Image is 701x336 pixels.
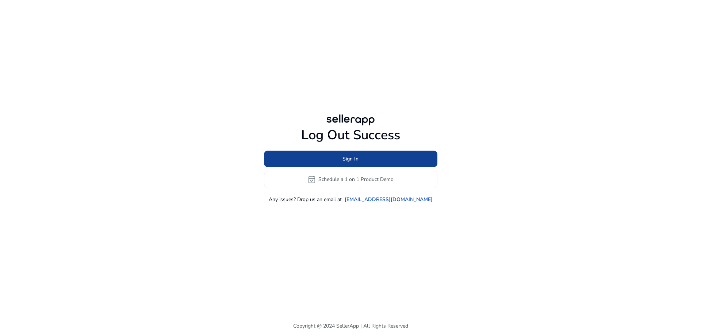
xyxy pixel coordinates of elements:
span: Sign In [342,155,359,163]
a: [EMAIL_ADDRESS][DOMAIN_NAME] [345,196,433,203]
button: event_availableSchedule a 1 on 1 Product Demo [264,171,437,188]
button: Sign In [264,151,437,167]
h1: Log Out Success [264,127,437,143]
p: Any issues? Drop us an email at [269,196,342,203]
span: event_available [307,175,316,184]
